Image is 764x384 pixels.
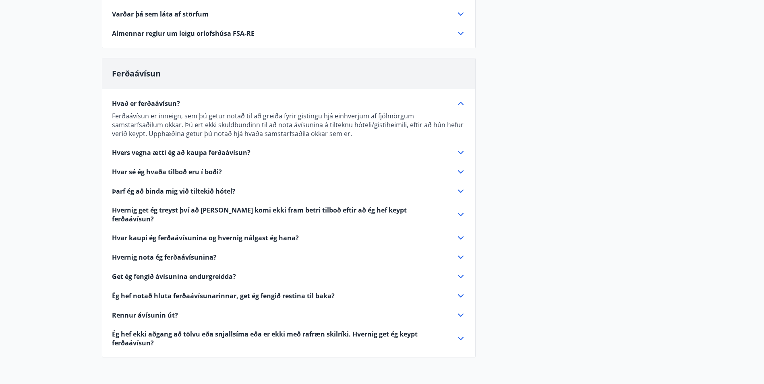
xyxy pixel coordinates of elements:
span: Hvernig get ég treyst því að [PERSON_NAME] komi ekki fram betri tilboð eftir að ég hef keypt ferð... [112,206,446,223]
span: Hvernig nota ég ferðaávísunina? [112,253,217,262]
div: Ég hef notað hluta ferðaávísunarinnar, get ég fengið restina til baka? [112,291,466,301]
span: Þarf ég að binda mig við tiltekið hótel? [112,187,236,196]
div: Hvað er ferðaávísun? [112,99,466,108]
div: Hvar kaupi ég ferðaávísunina og hvernig nálgast ég hana? [112,233,466,243]
div: Ég hef ekki aðgang að tölvu eða snjallsíma eða er ekki með rafræn skilríki. Hvernig get ég keypt ... [112,330,466,347]
span: Ég hef notað hluta ferðaávísunarinnar, get ég fengið restina til baka? [112,291,335,300]
span: Get ég fengið ávísunina endurgreidda? [112,272,236,281]
span: Almennar reglur um leigu orlofshúsa FSA-RE [112,29,255,38]
div: Varðar þá sem láta af störfum [112,9,466,19]
div: Get ég fengið ávísunina endurgreidda? [112,272,466,281]
span: Hvar sé ég hvaða tilboð eru í boði? [112,167,222,176]
div: Hvernig nota ég ferðaávísunina? [112,252,466,262]
div: Hvar sé ég hvaða tilboð eru í boði? [112,167,466,177]
div: Almennar reglur um leigu orlofshúsa FSA-RE [112,29,466,38]
div: Hvað er ferðaávísun? [112,108,466,138]
div: Hvernig get ég treyst því að [PERSON_NAME] komi ekki fram betri tilboð eftir að ég hef keypt ferð... [112,206,466,223]
div: Þarf ég að binda mig við tiltekið hótel? [112,186,466,196]
p: Ferðaávísun er inneign, sem þú getur notað til að greiða fyrir gistingu hjá einhverjum af fjölmör... [112,111,466,138]
span: Ferðaávísun [112,68,161,79]
span: Ég hef ekki aðgang að tölvu eða snjallsíma eða er ekki með rafræn skilríki. Hvernig get ég keypt ... [112,330,446,347]
span: Rennur ávísunin út? [112,311,178,320]
span: Hvers vegna ætti ég að kaupa ferðaávísun? [112,148,251,157]
div: Hvers vegna ætti ég að kaupa ferðaávísun? [112,148,466,157]
div: Rennur ávísunin út? [112,310,466,320]
span: Varðar þá sem láta af störfum [112,10,209,19]
span: Hvar kaupi ég ferðaávísunina og hvernig nálgast ég hana? [112,233,299,242]
span: Hvað er ferðaávísun? [112,99,180,108]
